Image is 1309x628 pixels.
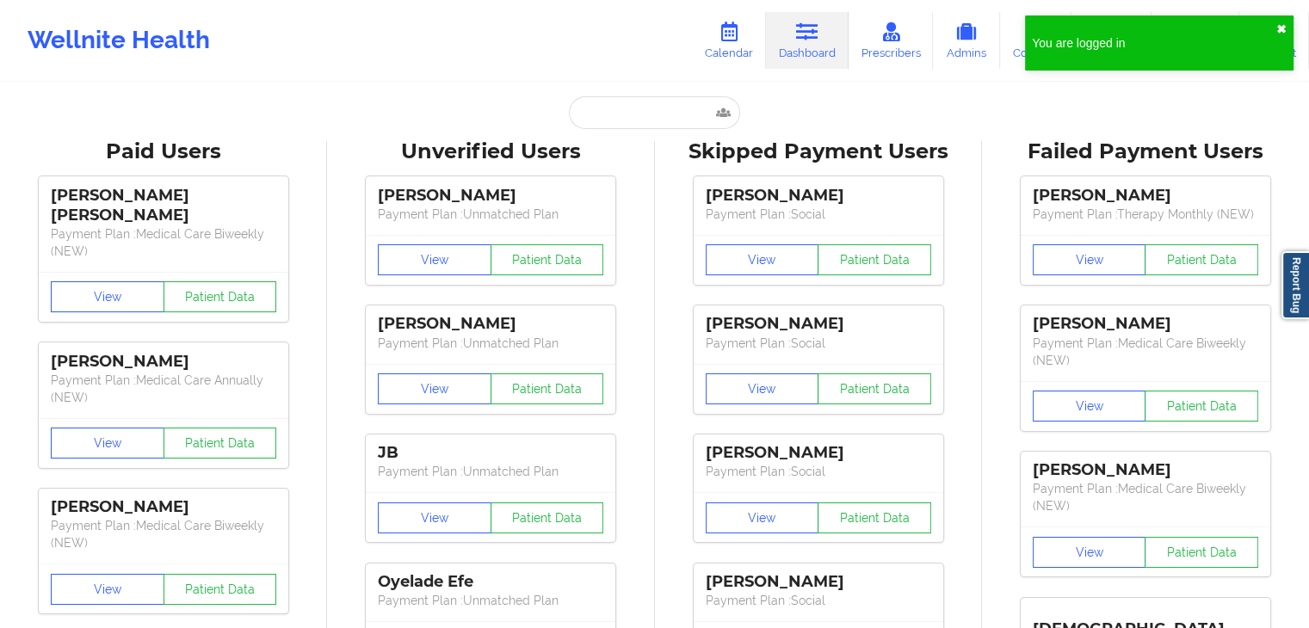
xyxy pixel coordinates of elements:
[818,502,931,533] button: Patient Data
[51,281,164,312] button: View
[933,12,1000,69] a: Admins
[51,497,276,517] div: [PERSON_NAME]
[706,463,931,480] p: Payment Plan : Social
[378,502,491,533] button: View
[51,352,276,372] div: [PERSON_NAME]
[706,572,931,592] div: [PERSON_NAME]
[164,574,277,605] button: Patient Data
[51,186,276,225] div: [PERSON_NAME] [PERSON_NAME]
[706,592,931,609] p: Payment Plan : Social
[491,244,604,275] button: Patient Data
[1033,480,1258,514] p: Payment Plan : Medical Care Biweekly (NEW)
[1145,244,1258,275] button: Patient Data
[1033,460,1258,480] div: [PERSON_NAME]
[706,335,931,352] p: Payment Plan : Social
[1033,335,1258,369] p: Payment Plan : Medical Care Biweekly (NEW)
[378,572,603,592] div: Oyelade Efe
[692,12,766,69] a: Calendar
[818,244,931,275] button: Patient Data
[706,206,931,223] p: Payment Plan : Social
[378,373,491,404] button: View
[667,139,970,165] div: Skipped Payment Users
[1033,186,1258,206] div: [PERSON_NAME]
[706,373,819,404] button: View
[164,281,277,312] button: Patient Data
[1033,206,1258,223] p: Payment Plan : Therapy Monthly (NEW)
[12,139,315,165] div: Paid Users
[994,139,1297,165] div: Failed Payment Users
[378,244,491,275] button: View
[51,517,276,551] p: Payment Plan : Medical Care Biweekly (NEW)
[378,314,603,334] div: [PERSON_NAME]
[491,502,604,533] button: Patient Data
[1033,314,1258,334] div: [PERSON_NAME]
[378,463,603,480] p: Payment Plan : Unmatched Plan
[706,186,931,206] div: [PERSON_NAME]
[51,225,276,260] p: Payment Plan : Medical Care Biweekly (NEW)
[1033,244,1146,275] button: View
[1033,537,1146,568] button: View
[378,443,603,463] div: JB
[51,372,276,406] p: Payment Plan : Medical Care Annually (NEW)
[51,428,164,459] button: View
[1145,537,1258,568] button: Patient Data
[378,186,603,206] div: [PERSON_NAME]
[51,574,164,605] button: View
[1281,251,1309,319] a: Report Bug
[849,12,934,69] a: Prescribers
[339,139,642,165] div: Unverified Users
[1276,22,1287,36] button: close
[706,443,931,463] div: [PERSON_NAME]
[1032,34,1276,52] div: You are logged in
[766,12,849,69] a: Dashboard
[1000,12,1071,69] a: Coaches
[378,335,603,352] p: Payment Plan : Unmatched Plan
[378,592,603,609] p: Payment Plan : Unmatched Plan
[818,373,931,404] button: Patient Data
[706,502,819,533] button: View
[706,244,819,275] button: View
[378,206,603,223] p: Payment Plan : Unmatched Plan
[1145,391,1258,422] button: Patient Data
[491,373,604,404] button: Patient Data
[164,428,277,459] button: Patient Data
[1033,391,1146,422] button: View
[706,314,931,334] div: [PERSON_NAME]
